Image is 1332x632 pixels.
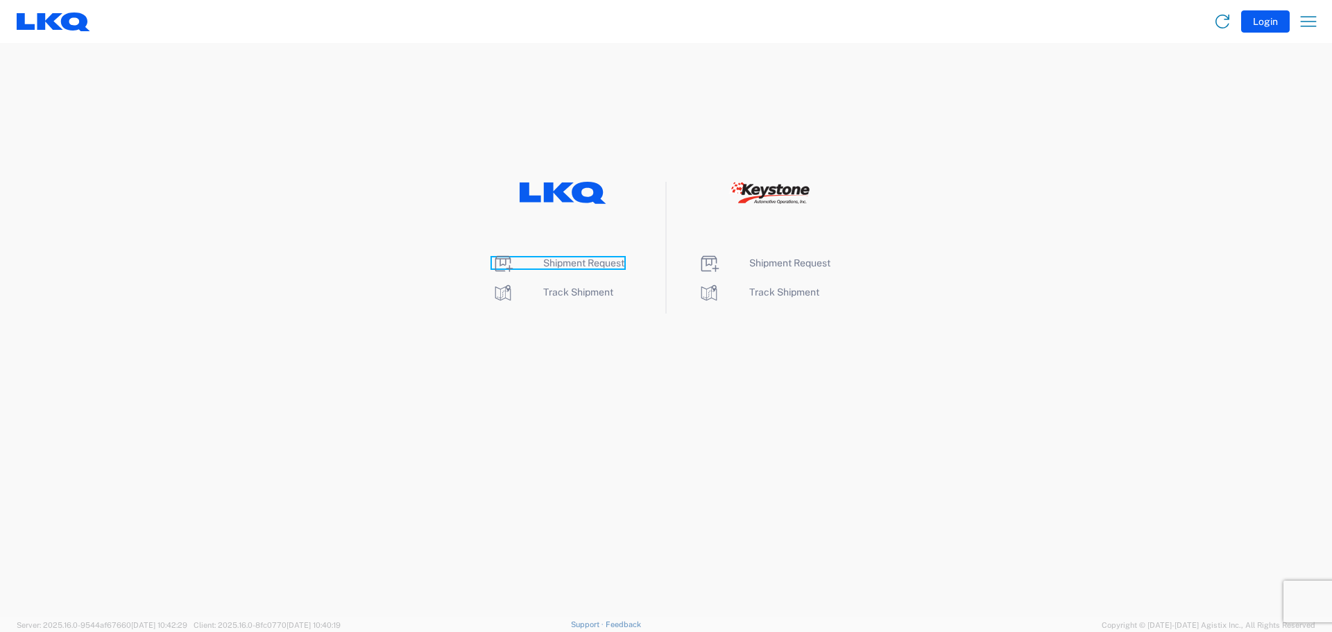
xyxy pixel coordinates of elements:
a: Feedback [606,620,641,629]
span: [DATE] 10:40:19 [287,621,341,629]
span: Track Shipment [543,287,613,298]
a: Support [571,620,606,629]
button: Login [1241,10,1290,33]
a: Track Shipment [698,287,819,298]
a: Shipment Request [698,257,830,268]
span: [DATE] 10:42:29 [131,621,187,629]
span: Copyright © [DATE]-[DATE] Agistix Inc., All Rights Reserved [1102,619,1315,631]
a: Track Shipment [492,287,613,298]
a: Shipment Request [492,257,624,268]
span: Client: 2025.16.0-8fc0770 [194,621,341,629]
span: Track Shipment [749,287,819,298]
span: Shipment Request [749,257,830,268]
span: Shipment Request [543,257,624,268]
span: Server: 2025.16.0-9544af67660 [17,621,187,629]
